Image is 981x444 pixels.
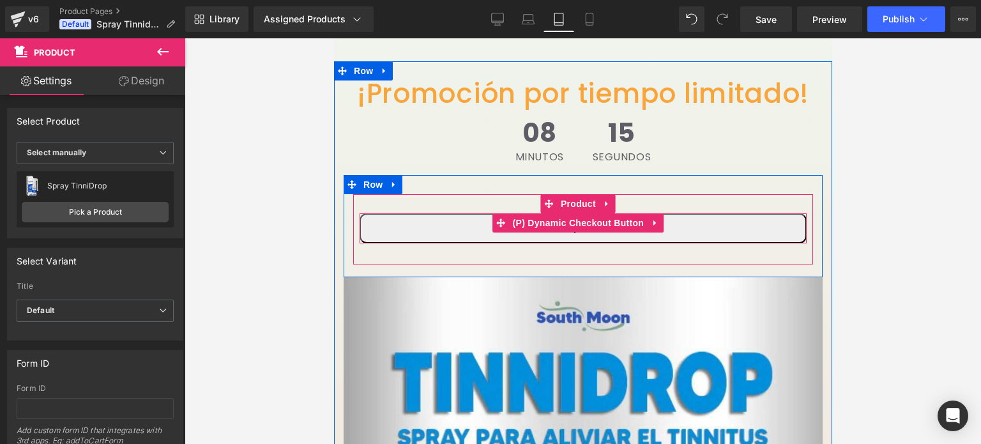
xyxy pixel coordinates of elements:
a: Desktop [482,6,513,32]
a: Product Pages [59,6,185,17]
span: 08 [181,82,230,114]
a: Expand / Collapse [42,23,59,42]
a: Expand / Collapse [265,156,282,175]
div: Assigned Products [264,13,363,26]
a: Preview [797,6,862,32]
span: Library [209,13,240,25]
a: Expand / Collapse [313,175,330,194]
img: pImage [22,176,42,196]
a: Pick a Product [22,202,169,222]
span: Preview [812,13,847,26]
span: Row [17,23,42,42]
span: Spray Tinnidrop [96,19,161,29]
span: Publish [883,14,915,24]
div: Select Variant [17,249,77,266]
label: Title [17,282,174,295]
a: New Library [185,6,248,32]
button: Undo [679,6,704,32]
span: Product [34,47,75,57]
span: 15 [259,82,317,114]
div: Select Product [17,109,80,126]
a: Expand / Collapse [52,137,68,156]
span: Row [26,137,52,156]
a: Mobile [574,6,605,32]
div: Form ID [17,384,174,393]
span: (P) Dynamic Checkout Button [176,175,314,194]
span: ¡Promoción por tiempo limitado! [23,36,475,74]
a: v6 [5,6,49,32]
button: Redo [710,6,735,32]
span: Default [59,19,91,29]
span: Minutos [181,114,230,124]
div: Spray TinniDrop [47,181,169,190]
button: Publish [867,6,945,32]
a: Tablet [544,6,574,32]
span: Save [756,13,777,26]
div: Open Intercom Messenger [938,401,968,431]
a: Laptop [513,6,544,32]
b: Default [27,305,54,315]
span: Segundos [259,114,317,124]
a: Design [95,66,188,95]
b: Select manually [27,148,86,157]
button: More [950,6,976,32]
div: Form ID [17,351,49,369]
span: Product [224,156,265,175]
div: v6 [26,11,42,27]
